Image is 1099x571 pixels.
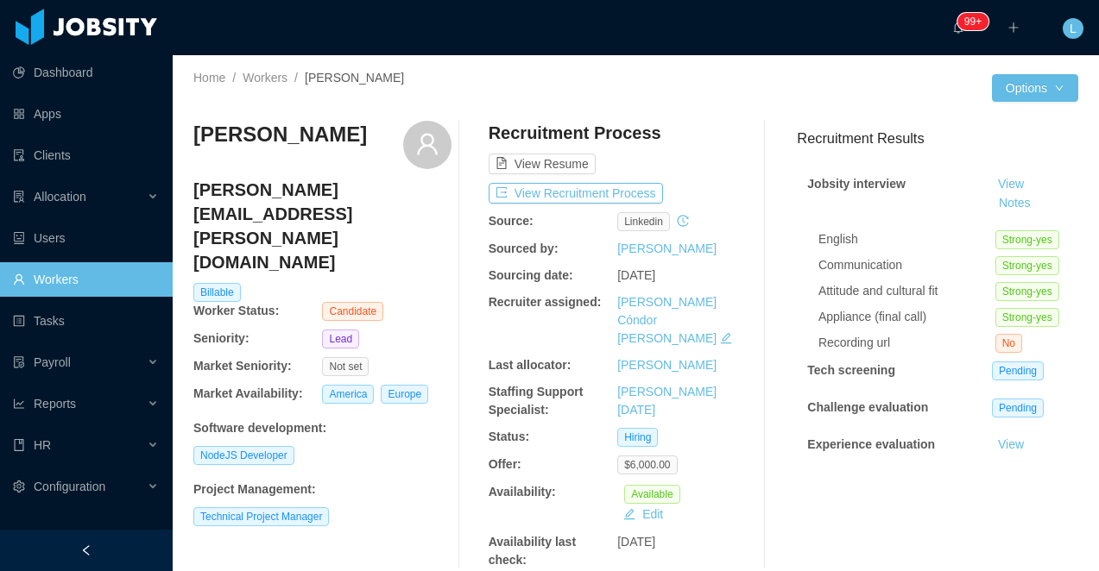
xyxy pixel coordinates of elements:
[617,535,655,549] span: [DATE]
[13,191,25,203] i: icon: solution
[193,121,367,148] h3: [PERSON_NAME]
[489,295,602,309] b: Recruiter assigned:
[489,358,572,372] b: Last allocator:
[322,385,374,404] span: America
[617,268,655,282] span: [DATE]
[489,385,584,417] b: Staffing Support Specialist:
[13,439,25,451] i: icon: book
[617,358,717,372] a: [PERSON_NAME]
[992,398,1044,417] span: Pending
[995,256,1059,275] span: Strong-yes
[489,157,596,171] a: icon: file-textView Resume
[34,397,76,411] span: Reports
[489,242,559,255] b: Sourced by:
[305,71,404,85] span: [PERSON_NAME]
[193,304,279,317] b: Worker Status:
[13,304,159,338] a: icon: profileTasks
[489,214,534,228] b: Source:
[193,482,316,496] b: Project Management :
[34,355,71,369] span: Payroll
[13,221,159,255] a: icon: robotUsers
[322,329,359,348] span: Lead
[617,295,717,345] a: [PERSON_NAME] Cóndor [PERSON_NAME]
[1007,22,1020,34] i: icon: plus
[13,262,159,297] a: icon: userWorkers
[13,398,25,410] i: icon: line-chart
[34,480,105,493] span: Configuration
[995,282,1059,301] span: Strong-yes
[193,446,294,465] span: NodeJS Developer
[489,457,521,471] b: Offer:
[193,178,452,274] h4: [PERSON_NAME][EMAIL_ADDRESS][PERSON_NAME][DOMAIN_NAME]
[995,230,1059,249] span: Strong-yes
[34,190,86,204] span: Allocation
[193,421,326,435] b: Software development :
[489,535,576,567] b: Availability last check:
[720,332,732,344] i: icon: edit
[995,334,1022,353] span: No
[807,437,935,451] strong: Experience evaluation
[818,282,995,300] div: Attitude and cultural fit
[13,480,25,493] i: icon: setting
[992,193,1038,214] button: Notes
[818,334,995,352] div: Recording url
[322,302,383,321] span: Candidate
[617,212,670,231] span: linkedin
[807,400,928,414] strong: Challenge evaluation
[807,363,895,377] strong: Tech screening
[193,386,303,400] b: Market Availability:
[957,13,988,30] sup: 577
[992,437,1030,451] a: View
[193,507,329,526] span: Technical Project Manager
[818,256,995,274] div: Communication
[617,455,677,474] span: $6,000.00
[797,128,1078,149] h3: Recruitment Results
[243,71,287,85] a: Workers
[34,438,51,452] span: HR
[617,242,717,255] a: [PERSON_NAME]
[807,177,906,191] strong: Jobsity interview
[381,385,428,404] span: Europe
[489,430,529,443] b: Status:
[415,132,439,156] i: icon: user
[489,154,596,174] button: icon: file-textView Resume
[232,71,236,85] span: /
[818,308,995,326] div: Appliance (final call)
[992,177,1030,191] a: View
[617,428,658,447] span: Hiring
[294,71,298,85] span: /
[818,230,995,248] div: English
[193,71,225,85] a: Home
[995,308,1059,327] span: Strong-yes
[13,97,159,131] a: icon: appstoreApps
[617,385,717,417] a: [PERSON_NAME][DATE]
[992,454,1038,474] button: Notes
[616,504,670,524] button: icon: editEdit
[489,485,556,499] b: Availability:
[992,361,1044,380] span: Pending
[193,359,292,373] b: Market Seniority:
[1070,18,1077,39] span: L
[13,356,25,368] i: icon: file-protect
[952,22,964,34] i: icon: bell
[13,138,159,173] a: icon: auditClients
[992,74,1078,102] button: Optionsicon: down
[193,331,249,345] b: Seniority:
[13,55,159,90] a: icon: pie-chartDashboard
[193,283,241,302] span: Billable
[677,215,689,227] i: icon: history
[489,268,573,282] b: Sourcing date:
[489,186,663,200] a: icon: exportView Recruitment Process
[489,183,663,204] button: icon: exportView Recruitment Process
[322,357,369,376] span: Not set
